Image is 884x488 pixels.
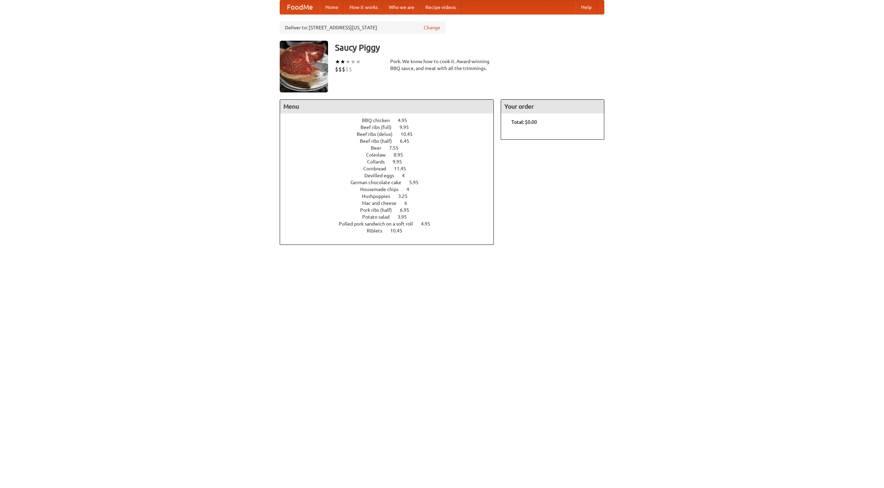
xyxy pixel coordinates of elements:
span: German chocolate cake [350,180,408,185]
img: angular.jpg [280,41,328,92]
span: 10.45 [401,131,420,137]
span: 4 [402,173,412,178]
span: 3.25 [398,193,414,199]
span: Potato salad [362,214,396,220]
a: Mac and cheese 6 [362,200,420,206]
li: ★ [356,58,361,66]
a: Change [424,24,440,31]
li: ★ [335,58,340,66]
a: Pulled pork sandwich on a soft roll 4.95 [339,221,443,227]
a: Beef ribs (delux) 10.45 [357,131,425,137]
a: Riblets 10.45 [367,228,415,233]
span: Pork ribs (half) [360,207,399,213]
a: Cornbread 11.45 [363,166,419,171]
div: Deliver to: [STREET_ADDRESS][US_STATE] [280,21,445,34]
li: ★ [340,58,345,66]
span: 4.95 [398,118,414,123]
span: 3.95 [397,214,414,220]
span: 9.95 [393,159,409,165]
span: Beef ribs (full) [361,125,398,130]
span: 4 [406,187,416,192]
span: 6 [404,200,414,206]
li: $ [342,66,345,73]
h4: Your order [501,100,604,113]
li: ★ [345,58,350,66]
a: Hushpuppies 3.25 [362,193,420,199]
span: 6.95 [400,207,416,213]
li: $ [345,66,349,73]
b: Total: $0.00 [511,119,537,125]
span: 11.45 [394,166,413,171]
h3: Saucy Piggy [335,41,604,54]
a: German chocolate cake 5.95 [350,180,431,185]
a: Who we are [383,0,420,14]
span: 8.95 [394,152,410,158]
a: Beef ribs (half) 6.45 [360,138,422,144]
span: Devilled eggs [364,173,401,178]
span: 6.45 [400,138,416,144]
span: Mac and cheese [362,200,403,206]
a: Pork ribs (half) 6.95 [360,207,422,213]
li: $ [338,66,342,73]
span: 4.95 [421,221,437,227]
span: Pulled pork sandwich on a soft roll [339,221,420,227]
span: Beef ribs (delux) [357,131,400,137]
a: Recipe videos [420,0,461,14]
a: Beer 7.55 [371,145,411,151]
span: 9.95 [400,125,416,130]
li: $ [349,66,352,73]
h4: Menu [280,100,493,113]
span: Beef ribs (half) [360,138,399,144]
span: Riblets [367,228,389,233]
a: Potato salad 3.95 [362,214,420,220]
span: Coleslaw [366,152,393,158]
a: How it works [344,0,383,14]
span: 10.45 [390,228,409,233]
span: Collards [367,159,392,165]
li: ★ [350,58,356,66]
a: Collards 9.95 [367,159,415,165]
a: Home [320,0,344,14]
a: FoodMe [280,0,320,14]
span: Beer [371,145,388,151]
a: Devilled eggs 4 [364,173,417,178]
a: Housemade chips 4 [360,187,422,192]
span: Cornbread [363,166,393,171]
span: 5.95 [409,180,425,185]
span: Housemade chips [360,187,405,192]
span: 7.55 [389,145,405,151]
div: Pork. We know how to cook it. Award-winning BBQ sauce, and meat with all the trimmings. [390,58,494,72]
a: BBQ chicken 4.95 [362,118,420,123]
a: Coleslaw 8.95 [366,152,416,158]
span: BBQ chicken [362,118,397,123]
a: Beef ribs (full) 9.95 [361,125,422,130]
li: $ [335,66,338,73]
a: Help [576,0,597,14]
span: Hushpuppies [362,193,397,199]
